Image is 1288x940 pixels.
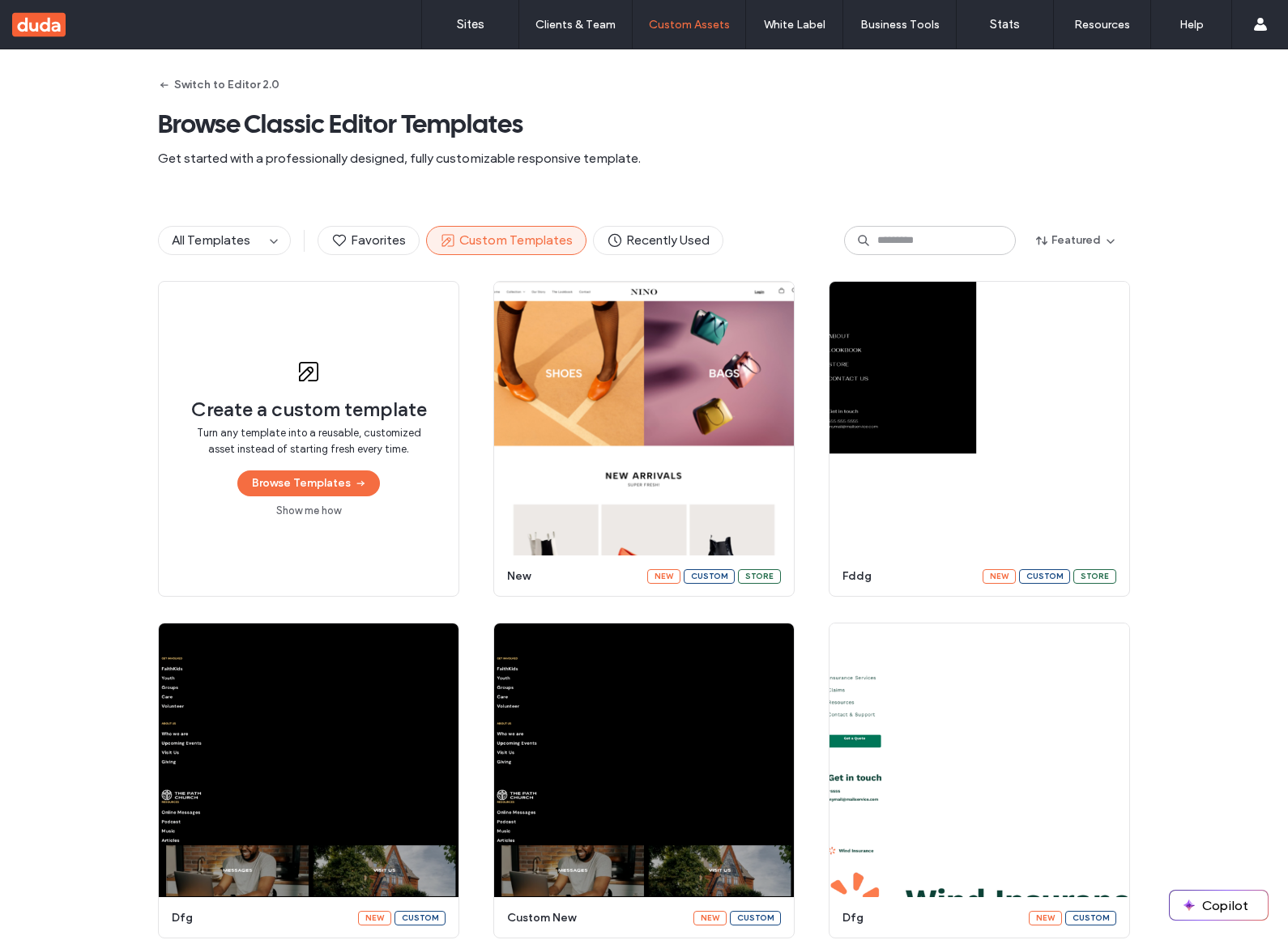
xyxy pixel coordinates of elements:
[191,425,426,457] span: Turn any template into a reusable, customized asset instead of starting fresh every time.
[426,226,586,255] button: Custom Templates
[172,910,348,926] span: dfg
[507,910,684,926] span: custom new
[842,910,1019,926] span: dfg
[1019,569,1070,584] div: Custom
[649,18,730,32] label: Custom Assets
[1029,911,1062,925] div: New
[1065,911,1116,925] div: Custom
[158,150,1130,168] span: Get started with a professionally designed, fully customizable responsive template.
[1074,18,1130,32] label: Resources
[318,226,420,255] button: Favorites
[1179,18,1204,32] label: Help
[358,911,391,925] div: New
[693,911,727,925] div: New
[1073,569,1116,584] div: Store
[1170,891,1268,920] button: Copilot
[507,568,638,585] span: new
[990,17,1020,32] label: Stats
[647,569,680,584] div: New
[395,911,446,925] div: Custom
[440,232,573,249] span: Custom Templates
[191,398,427,422] span: Create a custom template
[730,911,781,925] div: Custom
[159,227,264,254] button: All Templates
[764,18,825,32] label: White Label
[607,232,710,249] span: Recently Used
[331,232,406,249] span: Favorites
[983,569,1016,584] div: New
[860,18,940,32] label: Business Tools
[842,568,973,585] span: fddg
[276,503,341,519] a: Show me how
[1022,228,1130,253] button: Featured
[457,17,484,32] label: Sites
[158,72,279,98] button: Switch to Editor 2.0
[237,470,380,496] button: Browse Templates
[535,18,616,32] label: Clients & Team
[738,569,781,584] div: Store
[684,569,735,584] div: Custom
[158,108,1130,140] span: Browse Classic Editor Templates
[593,226,723,255] button: Recently Used
[172,232,250,248] span: All Templates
